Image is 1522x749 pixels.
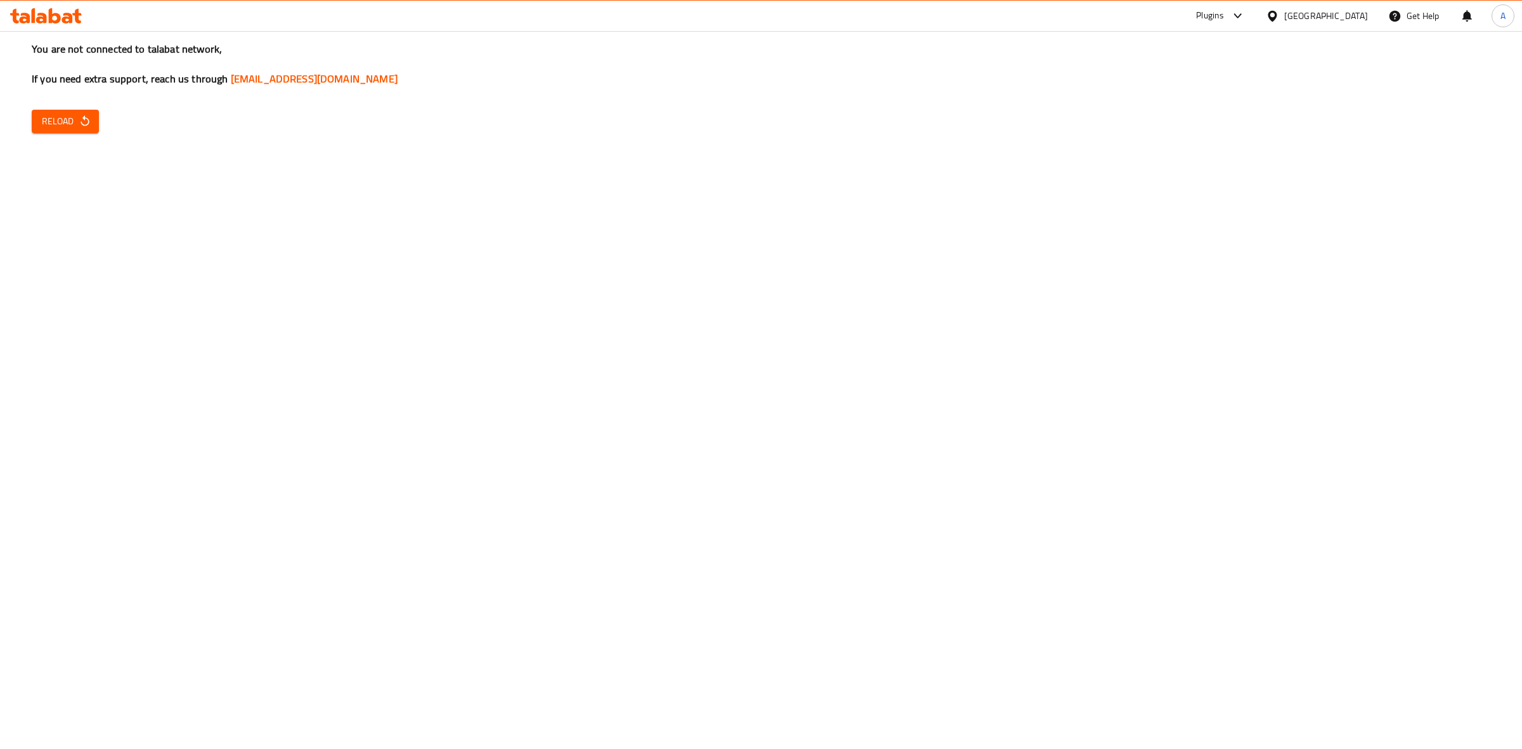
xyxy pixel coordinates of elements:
span: A [1500,9,1506,23]
button: Reload [32,110,99,133]
div: Plugins [1196,8,1224,23]
span: Reload [42,114,89,129]
a: [EMAIL_ADDRESS][DOMAIN_NAME] [231,69,398,88]
div: [GEOGRAPHIC_DATA] [1284,9,1368,23]
h3: You are not connected to talabat network, If you need extra support, reach us through [32,42,1490,86]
